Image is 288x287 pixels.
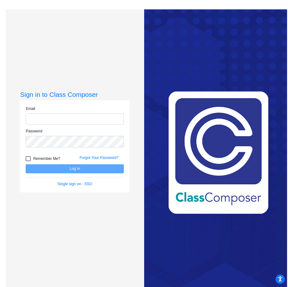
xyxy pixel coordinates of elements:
label: Password [26,128,42,134]
a: Forgot Your Password? [79,156,119,160]
span: Remember Me? [33,155,60,162]
h3: Sign in to Class Composer [20,91,129,98]
button: Log In [26,164,124,173]
a: Single sign on - SSO [58,182,92,186]
label: Email [26,106,35,111]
